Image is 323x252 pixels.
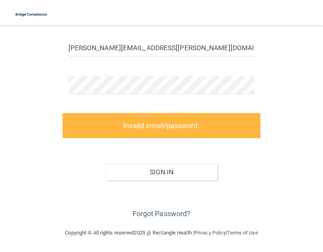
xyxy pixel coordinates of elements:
[12,6,51,23] img: bridge_compliance_login_screen.278c3ca4.svg
[16,220,307,246] div: Copyright © All rights reserved 2025 @ Rectangle Health | |
[63,113,261,138] label: Invalid email/password.
[106,163,217,181] button: Sign In
[227,230,258,236] a: Terms of Use
[194,230,226,236] a: Privacy Policy
[69,39,255,57] input: Email
[133,209,191,218] a: Forgot Password?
